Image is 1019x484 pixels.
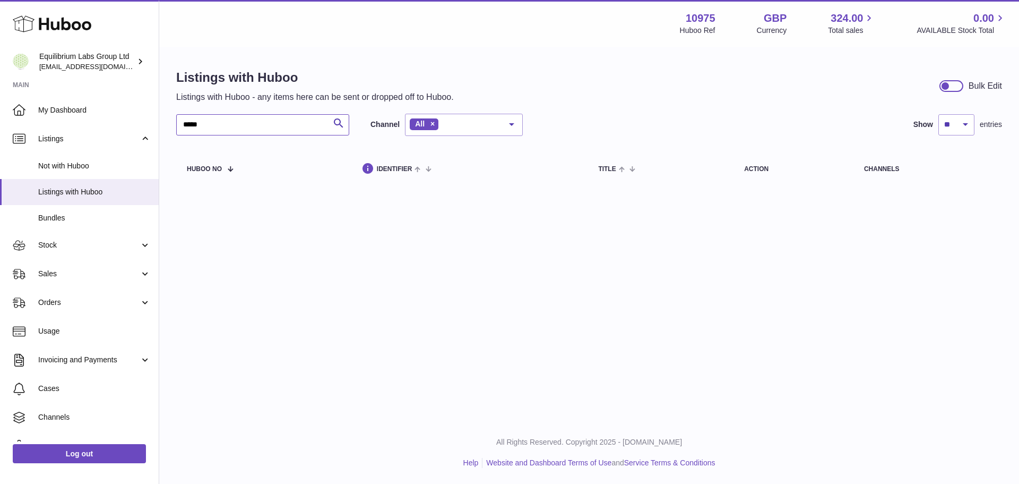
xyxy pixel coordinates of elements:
a: 324.00 Total sales [828,11,875,36]
span: 0.00 [973,11,994,26]
span: Not with Huboo [38,161,151,171]
span: Settings [38,441,151,451]
div: channels [864,166,991,173]
span: entries [980,120,1002,130]
div: action [744,166,843,173]
span: Invoicing and Payments [38,355,140,365]
img: internalAdmin-10975@internal.huboo.com [13,54,29,70]
span: identifier [377,166,412,173]
span: AVAILABLE Stock Total [917,26,1006,36]
a: Help [463,458,479,467]
p: Listings with Huboo - any items here can be sent or dropped off to Huboo. [176,91,454,103]
label: Channel [370,120,400,130]
a: Log out [13,444,146,463]
a: Website and Dashboard Terms of Use [486,458,611,467]
span: Stock [38,240,140,250]
span: Channels [38,412,151,422]
h1: Listings with Huboo [176,69,454,86]
label: Show [913,120,933,130]
span: My Dashboard [38,105,151,115]
span: Listings with Huboo [38,187,151,197]
span: Usage [38,326,151,336]
span: Bundles [38,213,151,223]
span: 324.00 [831,11,863,26]
span: Cases [38,384,151,394]
strong: GBP [764,11,787,26]
a: 0.00 AVAILABLE Stock Total [917,11,1006,36]
span: All [415,120,425,128]
div: Equilibrium Labs Group Ltd [39,52,135,72]
span: Listings [38,134,140,144]
a: Service Terms & Conditions [624,458,715,467]
span: Huboo no [187,166,222,173]
span: Total sales [828,26,875,36]
div: Currency [757,26,787,36]
span: title [598,166,616,173]
span: Orders [38,298,140,308]
div: Huboo Ref [680,26,715,36]
li: and [482,458,715,468]
span: [EMAIL_ADDRESS][DOMAIN_NAME] [39,62,156,71]
p: All Rights Reserved. Copyright 2025 - [DOMAIN_NAME] [168,437,1011,447]
strong: 10975 [686,11,715,26]
div: Bulk Edit [969,80,1002,92]
span: Sales [38,269,140,279]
